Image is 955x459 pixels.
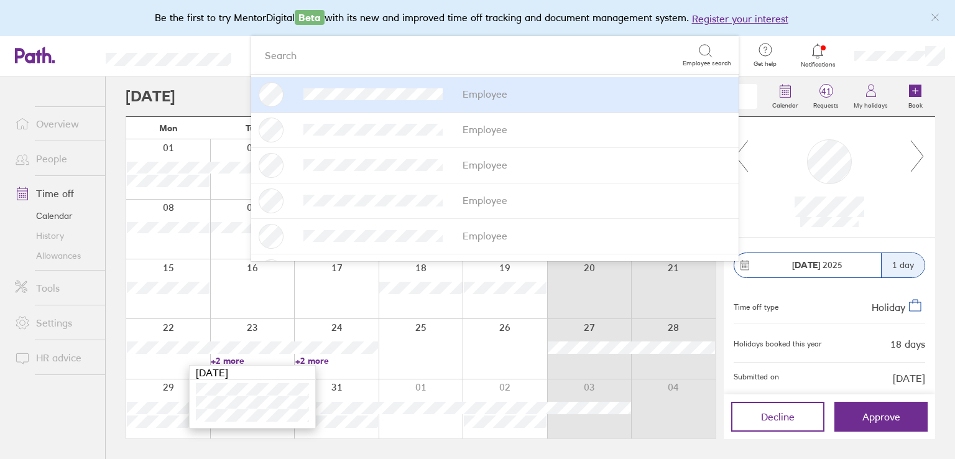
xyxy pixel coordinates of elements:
a: Time off [5,181,105,206]
div: 18 days [890,338,925,350]
a: People [5,146,105,171]
div: Holidays booked this year [734,340,822,348]
span: Approve [862,411,900,422]
label: Calendar [765,98,806,109]
a: Calendar [5,206,105,226]
div: Be the first to try MentorDigital with its new and improved time off tracking and document manage... [155,10,801,26]
span: Tue [246,123,260,133]
div: Time off type [734,298,778,313]
span: Submitted on [734,373,779,384]
span: 41 [806,86,846,96]
span: Notifications [798,61,838,68]
button: Register your interest [692,11,788,26]
span: 2025 [792,260,842,270]
div: Employee [463,230,507,241]
span: Get help [745,60,785,68]
a: History [5,226,105,246]
strong: [DATE] [792,259,820,271]
label: My holidays [846,98,895,109]
a: 41Requests [806,76,846,116]
a: Book [895,76,935,116]
a: Overview [5,111,105,136]
span: Holiday [872,300,905,313]
button: Approve [834,402,928,432]
button: Decline [731,402,824,432]
div: Employee [463,195,507,206]
a: +2 more [295,355,378,366]
a: +2 more [211,355,293,366]
a: Settings [5,310,105,335]
span: Beta [295,10,325,25]
a: Calendar [765,76,806,116]
a: Notifications [798,42,838,68]
label: Requests [806,98,846,109]
span: Decline [761,411,795,422]
div: 1 day [881,253,925,277]
a: HR advice [5,345,105,370]
div: Search [265,49,297,60]
span: [DATE] [893,373,925,384]
a: Allowances [5,246,105,266]
div: Employee [463,88,507,100]
a: My holidays [846,76,895,116]
span: Employee search [683,60,731,67]
a: Tools [5,276,105,300]
div: [DATE] [190,366,315,380]
label: Book [901,98,930,109]
span: Mon [159,123,178,133]
div: Employee [463,124,507,135]
div: Employee [463,159,507,170]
